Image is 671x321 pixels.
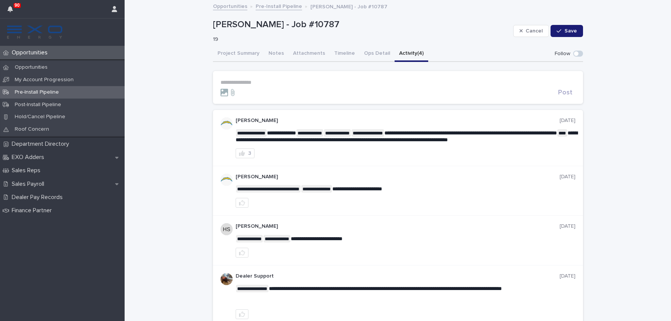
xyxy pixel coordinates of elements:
[9,89,65,96] p: Pre-Install Pipeline
[555,89,575,96] button: Post
[9,126,55,133] p: Roof Concern
[236,309,248,319] button: like this post
[558,89,572,96] span: Post
[15,3,20,8] p: 90
[221,117,233,130] img: AATXAJw4a5xOojLb5erUpSLV1AWgYCnN7TlZ2CnLD9ac=s96-c
[8,5,17,18] div: 90
[213,46,264,62] button: Project Summary
[560,174,575,180] p: [DATE]
[236,248,248,258] button: like this post
[9,49,54,56] p: Opportunities
[221,174,233,186] img: AATXAJw4a5xOojLb5erUpSLV1AWgYCnN7TlZ2CnLD9ac=s96-c
[9,154,50,161] p: EXO Adders
[248,151,251,156] div: 3
[213,19,510,30] p: [PERSON_NAME] - Job #10787
[310,2,387,10] p: [PERSON_NAME] - Job #10787
[236,174,560,180] p: [PERSON_NAME]
[236,148,255,158] button: 3
[213,2,247,10] a: Opportunities
[256,2,302,10] a: Pre-Install Pipeline
[9,207,58,214] p: Finance Partner
[560,117,575,124] p: [DATE]
[9,77,80,83] p: My Account Progression
[560,273,575,279] p: [DATE]
[565,28,577,34] span: Save
[236,198,248,208] button: like this post
[9,181,50,188] p: Sales Payroll
[330,46,359,62] button: Timeline
[551,25,583,37] button: Save
[9,64,54,71] p: Opportunities
[9,102,67,108] p: Post-Install Pipeline
[9,194,69,201] p: Dealer Pay Records
[236,117,560,124] p: [PERSON_NAME]
[555,51,570,57] p: Follow
[221,273,233,285] img: dv1x63rBQPaWQFtm2vAR
[288,46,330,62] button: Attachments
[560,223,575,230] p: [DATE]
[9,167,46,174] p: Sales Reps
[513,25,549,37] button: Cancel
[6,25,63,40] img: FKS5r6ZBThi8E5hshIGi
[236,273,560,279] p: Dealer Support
[359,46,395,62] button: Ops Detail
[395,46,428,62] button: Activity (4)
[213,36,507,43] p: 19
[236,223,560,230] p: [PERSON_NAME]
[526,28,543,34] span: Cancel
[9,140,75,148] p: Department Directory
[9,114,71,120] p: Hold/Cancel Pipeline
[264,46,288,62] button: Notes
